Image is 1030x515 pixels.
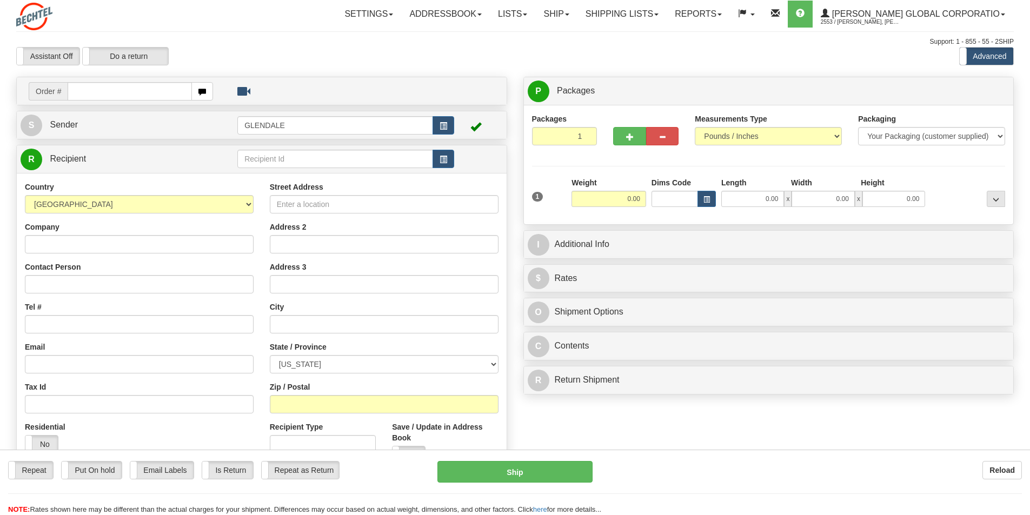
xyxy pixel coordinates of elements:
[50,120,78,129] span: Sender
[393,446,425,464] label: No
[25,182,54,192] label: Country
[829,9,1000,18] span: [PERSON_NAME] Global Corporatio
[532,113,567,124] label: Packages
[960,48,1013,65] label: Advanced
[557,86,595,95] span: Packages
[392,422,498,443] label: Save / Update in Address Book
[237,116,433,135] input: Sender Id
[29,82,68,101] span: Order #
[535,1,577,28] a: Ship
[437,461,593,483] button: Ship
[528,302,549,323] span: O
[532,192,543,202] span: 1
[270,195,499,213] input: Enter a location
[21,114,237,136] a: S Sender
[528,301,1010,323] a: OShipment Options
[528,234,549,256] span: I
[83,48,168,65] label: Do a return
[528,336,549,357] span: C
[25,342,45,352] label: Email
[528,81,549,102] span: P
[336,1,401,28] a: Settings
[270,382,310,392] label: Zip / Postal
[21,148,214,170] a: R Recipient
[490,1,535,28] a: Lists
[982,461,1022,479] button: Reload
[572,177,596,188] label: Weight
[533,505,547,513] a: here
[270,182,323,192] label: Street Address
[16,37,1014,46] div: Support: 1 - 855 - 55 - 2SHIP
[667,1,730,28] a: Reports
[17,48,79,65] label: Assistant Off
[528,369,1010,391] a: RReturn Shipment
[813,1,1013,28] a: [PERSON_NAME] Global Corporatio 2553 / [PERSON_NAME], [PERSON_NAME]
[987,191,1005,207] div: ...
[401,1,490,28] a: Addressbook
[270,422,323,432] label: Recipient Type
[791,177,812,188] label: Width
[21,149,42,170] span: R
[21,115,42,136] span: S
[528,370,549,391] span: R
[202,462,253,479] label: Is Return
[270,302,284,312] label: City
[721,177,747,188] label: Length
[25,436,58,453] label: No
[855,191,862,207] span: x
[528,267,1010,290] a: $Rates
[25,222,59,232] label: Company
[262,462,339,479] label: Repeat as Return
[528,335,1010,357] a: CContents
[25,422,65,432] label: Residential
[528,80,1010,102] a: P Packages
[652,177,691,188] label: Dims Code
[821,17,902,28] span: 2553 / [PERSON_NAME], [PERSON_NAME]
[8,505,30,513] span: NOTE:
[270,262,307,272] label: Address 3
[858,113,896,124] label: Packaging
[577,1,667,28] a: Shipping lists
[989,466,1015,474] b: Reload
[1005,202,1029,312] iframe: chat widget
[270,342,327,352] label: State / Province
[528,233,1010,256] a: IAdditional Info
[237,150,433,168] input: Recipient Id
[130,462,194,479] label: Email Labels
[16,3,52,30] img: logo2553.jpg
[25,302,42,312] label: Tel #
[25,382,46,392] label: Tax Id
[695,113,767,124] label: Measurements Type
[62,462,122,479] label: Put On hold
[50,154,86,163] span: Recipient
[270,222,307,232] label: Address 2
[784,191,792,207] span: x
[528,267,549,289] span: $
[9,462,53,479] label: Repeat
[25,262,81,272] label: Contact Person
[861,177,885,188] label: Height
